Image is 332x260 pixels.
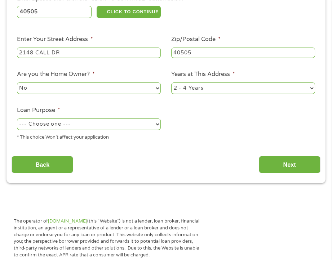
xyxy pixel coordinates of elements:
input: Enter Zipcode (e.g 01510) [17,6,92,18]
input: Back [12,156,73,174]
input: 1 Main Street [17,48,161,58]
button: CLICK TO CONTINUE [97,6,161,18]
label: Enter Your Street Address [17,36,93,43]
a: [DOMAIN_NAME] [48,218,87,224]
div: * This choice Won’t affect your application [17,131,161,141]
input: Next [259,156,320,174]
label: Zip/Postal Code [171,36,221,43]
label: Are you the Home Owner? [17,71,95,78]
p: The operator of (this “Website”) is not a lender, loan broker, financial institution, an agent or... [14,218,202,259]
label: Years at This Address [171,71,235,78]
label: Loan Purpose [17,107,60,114]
